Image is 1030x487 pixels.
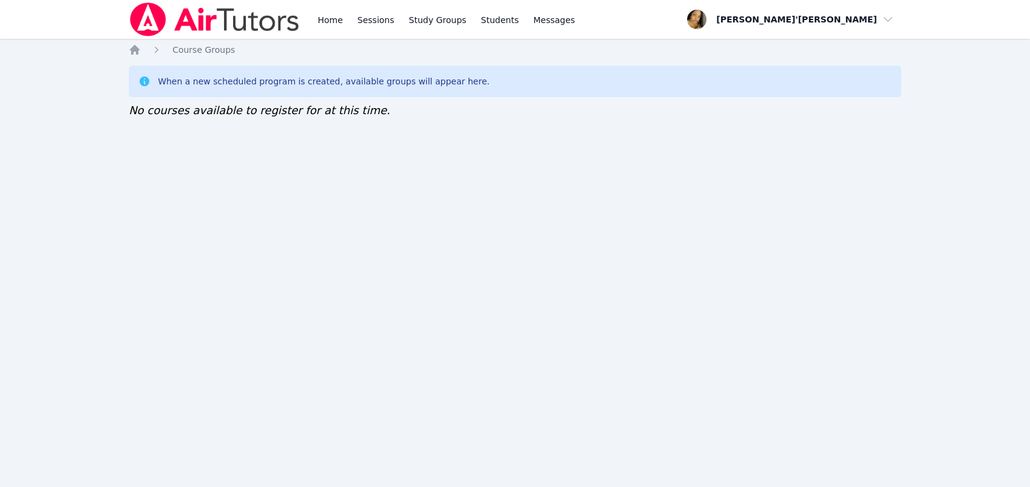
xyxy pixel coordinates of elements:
[172,45,235,55] span: Course Groups
[172,44,235,56] a: Course Groups
[129,44,901,56] nav: Breadcrumb
[129,104,390,117] span: No courses available to register for at this time.
[129,2,300,36] img: Air Tutors
[534,14,575,26] span: Messages
[158,75,490,87] div: When a new scheduled program is created, available groups will appear here.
